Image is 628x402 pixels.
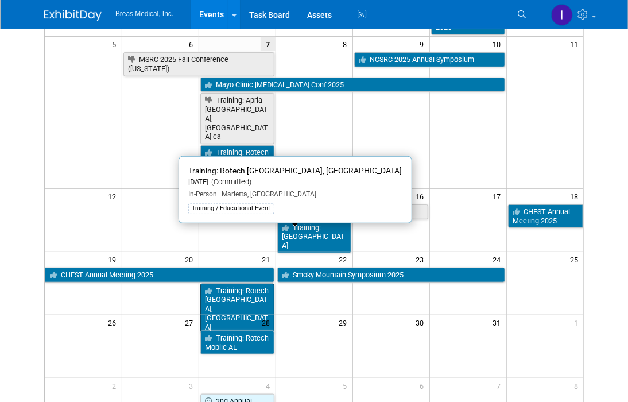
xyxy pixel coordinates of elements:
span: 31 [492,315,506,330]
img: Inga Dolezar [551,4,573,26]
span: 27 [184,315,199,330]
a: CHEST Annual Meeting 2025 [508,204,584,228]
div: [DATE] [188,177,402,187]
span: 3 [188,378,199,393]
a: Training: Rotech [GEOGRAPHIC_DATA], [GEOGRAPHIC_DATA] [200,284,274,335]
a: Mayo Clinic [MEDICAL_DATA] Conf 2025 [200,78,505,92]
span: 10 [492,37,506,51]
span: In-Person [188,190,218,198]
a: Training: Rotech Mobile AL [200,331,274,354]
a: Smoky Mountain Symposium 2025 [277,268,505,283]
span: 19 [107,252,122,266]
span: 8 [573,378,583,393]
span: 5 [111,37,122,51]
span: 30 [415,315,429,330]
span: 22 [338,252,352,266]
span: 17 [492,189,506,203]
span: 12 [107,189,122,203]
span: 6 [188,37,199,51]
span: 1 [573,315,583,330]
a: NCSRC 2025 Annual Symposium [354,52,505,67]
span: 25 [569,252,583,266]
a: Training: [GEOGRAPHIC_DATA] [277,221,351,253]
span: (Committed) [209,177,252,186]
span: 4 [265,378,276,393]
a: Training: Rotech Alexandria, [GEOGRAPHIC_DATA] [200,145,274,187]
span: 5 [342,378,352,393]
span: 18 [569,189,583,203]
div: Training / Educational Event [188,203,274,214]
span: 11 [569,37,583,51]
span: 21 [261,252,276,266]
span: 20 [184,252,199,266]
span: Training: Rotech [GEOGRAPHIC_DATA], [GEOGRAPHIC_DATA] [188,166,402,175]
span: 26 [107,315,122,330]
span: 28 [261,315,276,330]
span: 2 [111,378,122,393]
a: CHEST Annual Meeting 2025 [45,268,274,283]
span: 16 [415,189,429,203]
a: MSRC 2025 Fall Conference ([US_STATE]) [123,52,274,76]
span: Marietta, [GEOGRAPHIC_DATA] [218,190,317,198]
span: 6 [419,378,429,393]
span: 23 [415,252,429,266]
span: 7 [261,37,276,51]
span: 8 [342,37,352,51]
span: 24 [492,252,506,266]
span: 29 [338,315,352,330]
span: 7 [496,378,506,393]
span: 9 [419,37,429,51]
span: Breas Medical, Inc. [115,10,173,18]
a: Training: Apria [GEOGRAPHIC_DATA], [GEOGRAPHIC_DATA] ca [200,93,274,144]
img: ExhibitDay [44,10,102,21]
